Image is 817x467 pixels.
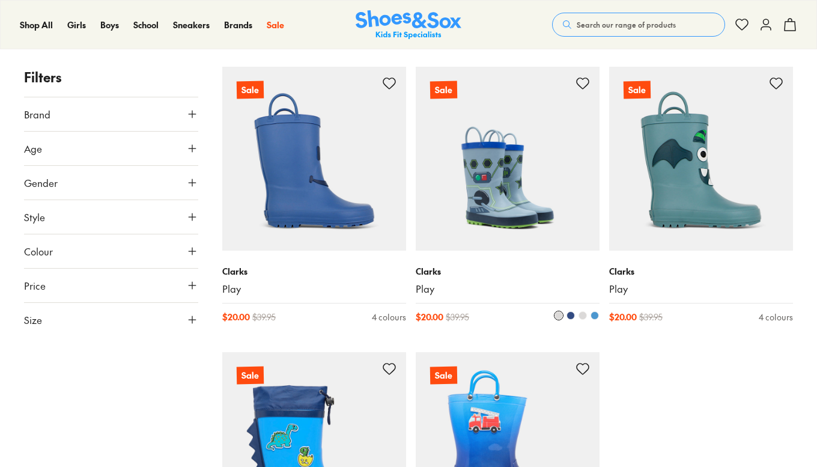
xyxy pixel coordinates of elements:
[759,311,793,323] div: 4 colours
[416,67,600,251] a: Sale
[24,244,53,258] span: Colour
[237,81,264,99] p: Sale
[356,10,461,40] a: Shoes & Sox
[24,210,45,224] span: Style
[24,278,46,293] span: Price
[24,141,42,156] span: Age
[24,176,58,190] span: Gender
[222,311,250,323] span: $ 20.00
[24,234,198,268] button: Colour
[222,265,406,278] p: Clarks
[100,19,119,31] a: Boys
[372,311,406,323] div: 4 colours
[173,19,210,31] a: Sneakers
[416,282,600,296] a: Play
[430,366,457,384] p: Sale
[577,19,676,30] span: Search our range of products
[24,200,198,234] button: Style
[609,67,793,251] a: Sale
[639,311,663,323] span: $ 39.95
[237,366,264,384] p: Sale
[24,132,198,165] button: Age
[624,81,651,99] p: Sale
[24,166,198,200] button: Gender
[267,19,284,31] a: Sale
[252,311,276,323] span: $ 39.95
[446,311,469,323] span: $ 39.95
[552,13,725,37] button: Search our range of products
[430,81,457,99] p: Sale
[24,303,198,337] button: Size
[24,67,198,87] p: Filters
[222,67,406,251] a: Sale
[67,19,86,31] a: Girls
[609,282,793,296] a: Play
[24,313,42,327] span: Size
[609,265,793,278] p: Clarks
[222,282,406,296] a: Play
[224,19,252,31] a: Brands
[416,265,600,278] p: Clarks
[356,10,461,40] img: SNS_Logo_Responsive.svg
[416,311,443,323] span: $ 20.00
[24,97,198,131] button: Brand
[133,19,159,31] a: School
[24,107,50,121] span: Brand
[609,311,637,323] span: $ 20.00
[24,269,198,302] button: Price
[20,19,53,31] a: Shop All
